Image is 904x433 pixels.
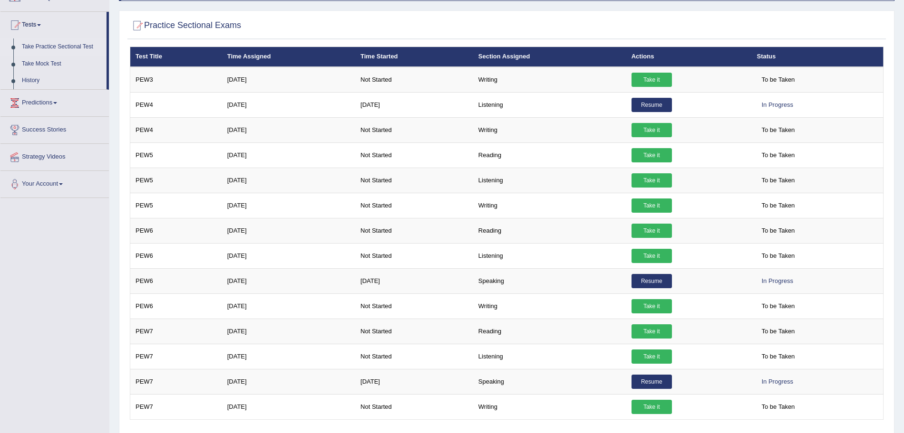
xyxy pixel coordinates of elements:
[473,369,626,394] td: Speaking
[0,90,109,113] a: Predictions
[222,268,355,293] td: [DATE]
[473,394,626,419] td: Writing
[355,268,473,293] td: [DATE]
[632,98,672,112] a: Resume
[473,243,626,268] td: Listening
[0,12,107,36] a: Tests
[222,117,355,142] td: [DATE]
[222,394,355,419] td: [DATE]
[473,47,626,67] th: Section Assigned
[757,400,799,414] span: To be Taken
[130,92,222,117] td: PEW4
[632,375,672,389] a: Resume
[757,123,799,137] span: To be Taken
[632,349,672,364] a: Take it
[757,349,799,364] span: To be Taken
[355,168,473,193] td: Not Started
[0,117,109,141] a: Success Stories
[222,369,355,394] td: [DATE]
[473,319,626,344] td: Reading
[130,319,222,344] td: PEW7
[632,400,672,414] a: Take it
[355,394,473,419] td: Not Started
[473,67,626,93] td: Writing
[130,193,222,218] td: PEW5
[757,375,797,389] div: In Progress
[222,67,355,93] td: [DATE]
[757,299,799,313] span: To be Taken
[130,218,222,243] td: PEW6
[751,47,883,67] th: Status
[473,168,626,193] td: Listening
[130,268,222,293] td: PEW6
[130,19,241,33] h2: Practice Sectional Exams
[632,148,672,162] a: Take it
[130,67,222,93] td: PEW3
[757,148,799,162] span: To be Taken
[355,193,473,218] td: Not Started
[632,299,672,313] a: Take it
[0,171,109,195] a: Your Account
[355,67,473,93] td: Not Started
[632,249,672,263] a: Take it
[130,117,222,142] td: PEW4
[757,173,799,188] span: To be Taken
[130,142,222,168] td: PEW5
[355,293,473,319] td: Not Started
[355,243,473,268] td: Not Started
[757,274,797,288] div: In Progress
[222,344,355,369] td: [DATE]
[355,319,473,344] td: Not Started
[222,293,355,319] td: [DATE]
[355,344,473,369] td: Not Started
[757,249,799,263] span: To be Taken
[473,344,626,369] td: Listening
[473,92,626,117] td: Listening
[355,117,473,142] td: Not Started
[222,218,355,243] td: [DATE]
[130,243,222,268] td: PEW6
[757,324,799,339] span: To be Taken
[626,47,752,67] th: Actions
[355,47,473,67] th: Time Started
[0,144,109,168] a: Strategy Videos
[632,224,672,238] a: Take it
[222,142,355,168] td: [DATE]
[130,369,222,394] td: PEW7
[632,173,672,188] a: Take it
[757,73,799,87] span: To be Taken
[473,142,626,168] td: Reading
[757,224,799,238] span: To be Taken
[222,92,355,117] td: [DATE]
[18,38,107,56] a: Take Practice Sectional Test
[130,344,222,369] td: PEW7
[632,274,672,288] a: Resume
[757,98,797,112] div: In Progress
[473,117,626,142] td: Writing
[130,394,222,419] td: PEW7
[18,56,107,73] a: Take Mock Test
[473,268,626,293] td: Speaking
[130,293,222,319] td: PEW6
[355,142,473,168] td: Not Started
[222,168,355,193] td: [DATE]
[632,324,672,339] a: Take it
[473,193,626,218] td: Writing
[18,72,107,89] a: History
[632,73,672,87] a: Take it
[130,168,222,193] td: PEW5
[130,47,222,67] th: Test Title
[473,293,626,319] td: Writing
[355,92,473,117] td: [DATE]
[355,369,473,394] td: [DATE]
[632,198,672,213] a: Take it
[355,218,473,243] td: Not Started
[222,319,355,344] td: [DATE]
[222,243,355,268] td: [DATE]
[473,218,626,243] td: Reading
[222,47,355,67] th: Time Assigned
[757,198,799,213] span: To be Taken
[222,193,355,218] td: [DATE]
[632,123,672,137] a: Take it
